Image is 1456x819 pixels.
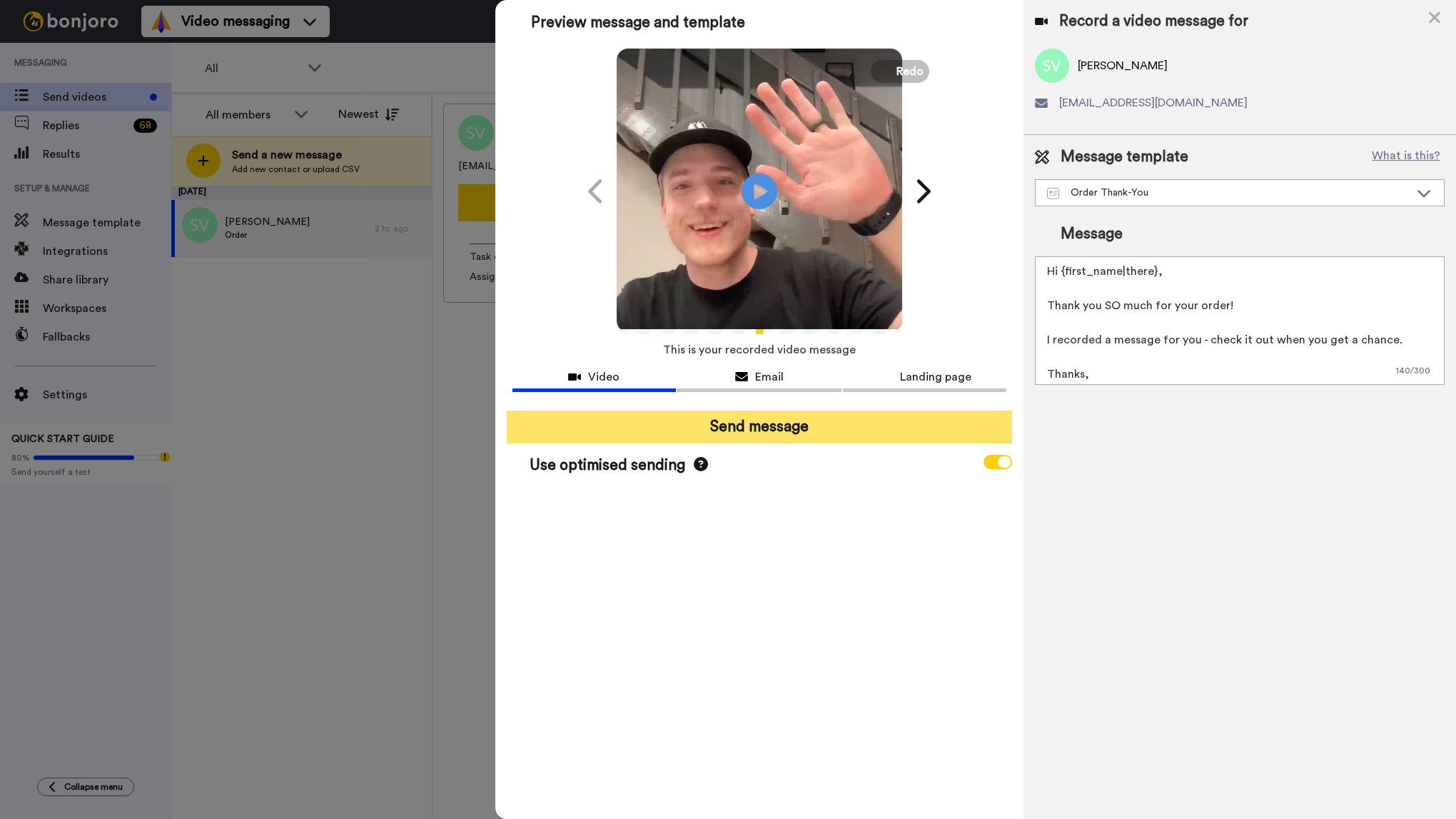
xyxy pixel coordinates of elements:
span: Message [1061,223,1123,245]
button: Send message [507,411,1013,443]
span: Email [755,368,784,386]
span: Use optimised sending [530,455,685,476]
img: Message-temps.svg [1047,188,1059,199]
span: Video [588,368,620,386]
span: [EMAIL_ADDRESS][DOMAIN_NAME] [1059,94,1248,111]
button: What is this? [1367,146,1445,168]
textarea: Hi {first_name|there}, Thank you SO much for your order! I recorded a message for you - check it ... [1035,256,1445,385]
span: This is your recorded video message [663,334,856,366]
span: Message template [1061,146,1188,168]
div: Order Thank-You [1047,186,1410,200]
span: Landing page [900,368,971,386]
